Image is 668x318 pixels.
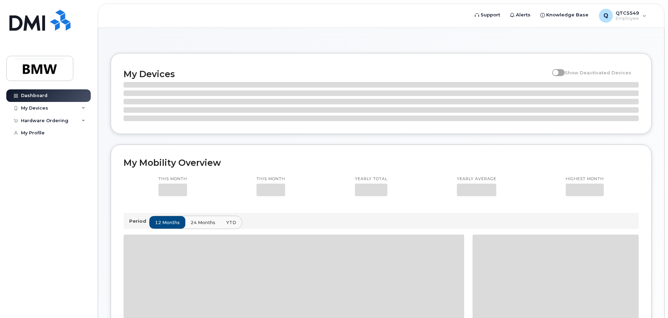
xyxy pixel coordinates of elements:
p: Yearly total [355,176,387,182]
p: This month [257,176,285,182]
p: Period [129,218,149,224]
input: Show Deactivated Devices [552,66,558,72]
p: This month [158,176,187,182]
h2: My Mobility Overview [124,157,639,168]
span: YTD [226,219,236,226]
p: Highest month [566,176,604,182]
p: Yearly average [457,176,496,182]
span: 24 months [191,219,215,226]
h2: My Devices [124,69,549,79]
span: Show Deactivated Devices [565,70,631,75]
